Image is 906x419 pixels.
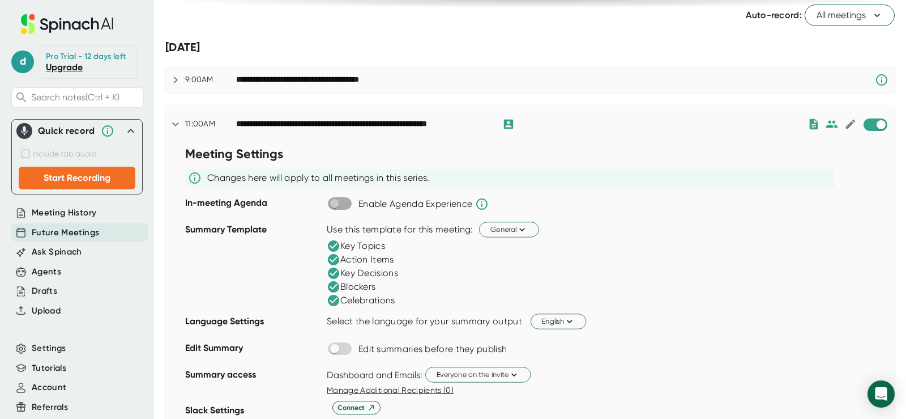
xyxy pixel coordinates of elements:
span: Search notes (Ctrl + K) [31,92,119,103]
button: Future Meetings [32,226,99,239]
a: Upgrade [46,62,83,73]
div: Key Decisions [327,266,398,280]
div: Blockers [327,280,375,294]
button: Meeting History [32,206,96,219]
div: Summary access [185,365,321,401]
div: Enable Agenda Experience [358,198,472,210]
button: Manage Additional Recipients (0) [327,384,454,396]
div: Summary Template [185,220,321,312]
span: General [490,224,528,235]
div: Meeting Settings [185,142,321,169]
span: Auto-record: [746,10,802,20]
button: Start Recording [19,167,135,189]
button: Connect [332,401,381,414]
div: In-meeting Agenda [185,193,321,220]
button: Ask Spinach [32,246,82,259]
div: Changes here will apply to all meetings in this series. [207,172,430,184]
div: Pro Trial - 12 days left [46,52,126,62]
button: Agents [32,265,61,278]
svg: Spinach will help run the agenda and keep track of time [475,197,489,211]
span: Manage Additional Recipients (0) [327,386,454,395]
div: Edit Summary [185,338,321,365]
div: Open Intercom Messenger [867,380,895,408]
button: All meetings [805,5,895,26]
div: Firefox doesn't currently support tab audio capture. Please use Chrome or Edge for this feature. [19,147,135,160]
div: Select the language for your summary output [327,316,522,327]
div: Quick record [16,120,138,142]
div: Key Topics [327,239,385,253]
div: Quick record [38,125,95,137]
button: Drafts [32,285,57,298]
div: 9:00AM [185,75,236,85]
button: Referrals [32,401,68,414]
div: Edit summaries before they publish [358,344,507,355]
span: Start Recording [44,172,110,183]
button: Upload [32,304,61,318]
button: Everyone on the invite [425,367,531,382]
div: Language Settings [185,312,321,338]
span: Include tab audio [32,149,96,158]
span: All meetings [817,9,883,22]
div: Celebrations [327,294,395,307]
div: 11:00AM [185,119,236,129]
span: d [11,50,34,73]
button: Settings [32,342,66,355]
svg: Spinach requires a video conference link. [875,73,888,87]
button: General [479,222,539,237]
button: Account [32,381,66,394]
span: Connect [337,403,375,413]
div: [DATE] [165,40,895,54]
div: Use this template for this meeting: [327,224,473,235]
button: Tutorials [32,362,66,375]
div: Dashboard and Emails: [327,370,422,380]
div: Action Items [327,253,394,266]
span: English [542,316,575,327]
span: Everyone on the invite [437,369,519,380]
button: English [531,314,586,329]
